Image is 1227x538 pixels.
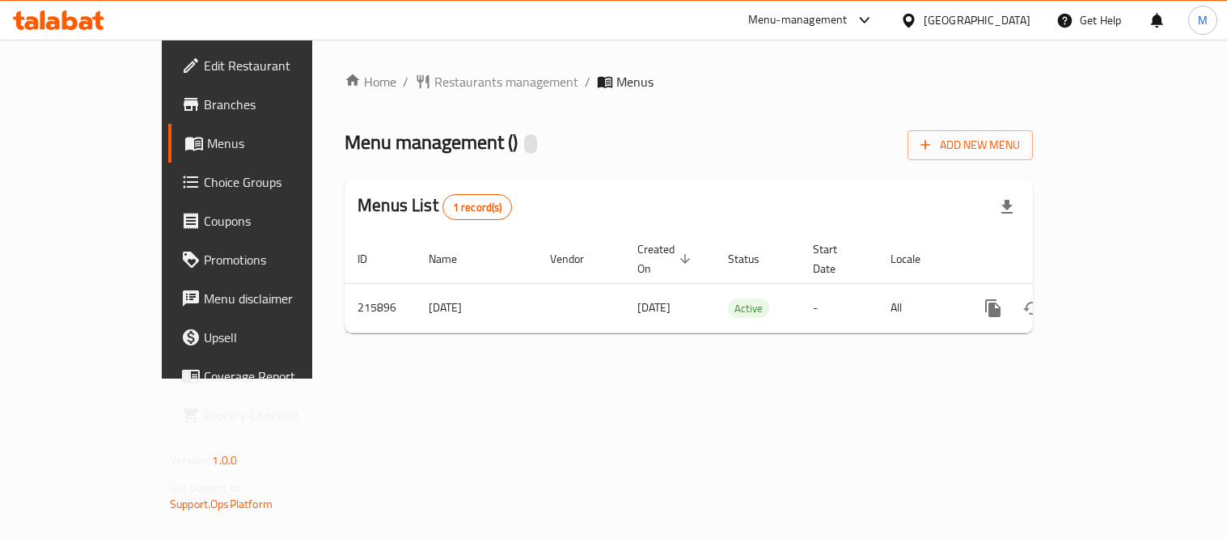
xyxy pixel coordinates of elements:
td: All [878,283,961,333]
td: - [800,283,878,333]
span: Branches [204,95,353,114]
div: Active [728,299,769,318]
span: Version: [170,450,209,471]
span: Get support on: [170,477,244,498]
a: Upsell [168,318,366,357]
div: Total records count [442,194,513,220]
a: Edit Restaurant [168,46,366,85]
span: Restaurants management [434,72,578,91]
span: Promotions [204,250,353,269]
span: Menus [207,133,353,153]
span: Start Date [813,239,858,278]
div: [GEOGRAPHIC_DATA] [924,11,1030,29]
span: Locale [891,249,941,269]
span: Status [728,249,781,269]
span: M [1198,11,1208,29]
span: Coverage Report [204,366,353,386]
nav: breadcrumb [345,72,1033,91]
a: Menus [168,124,366,163]
li: / [585,72,590,91]
span: Add New Menu [920,135,1020,155]
a: Choice Groups [168,163,366,201]
span: Vendor [550,249,605,269]
span: ID [358,249,388,269]
button: more [974,289,1013,328]
span: Coupons [204,211,353,231]
a: Menu disclaimer [168,279,366,318]
span: Upsell [204,328,353,347]
a: Coverage Report [168,357,366,396]
span: 1 record(s) [443,200,512,215]
span: Active [728,299,769,318]
span: Edit Restaurant [204,56,353,75]
a: Coupons [168,201,366,240]
div: Menu-management [748,11,848,30]
table: enhanced table [345,235,1142,333]
div: Export file [988,188,1026,227]
td: 215896 [345,283,416,333]
span: Created On [637,239,696,278]
a: Grocery Checklist [168,396,366,434]
span: Choice Groups [204,172,353,192]
span: [DATE] [637,297,671,318]
a: Restaurants management [415,72,578,91]
h2: Menus List [358,193,512,220]
span: 1.0.0 [212,450,237,471]
a: Branches [168,85,366,124]
span: Menu management ( ) [345,124,518,160]
a: Support.OpsPlatform [170,494,273,515]
span: Grocery Checklist [204,405,353,425]
a: Home [345,72,396,91]
button: Add New Menu [908,130,1033,160]
span: Name [429,249,478,269]
li: / [403,72,408,91]
span: Menus [616,72,654,91]
td: [DATE] [416,283,537,333]
a: Promotions [168,240,366,279]
th: Actions [961,235,1142,284]
span: Menu disclaimer [204,289,353,308]
button: Change Status [1013,289,1051,328]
